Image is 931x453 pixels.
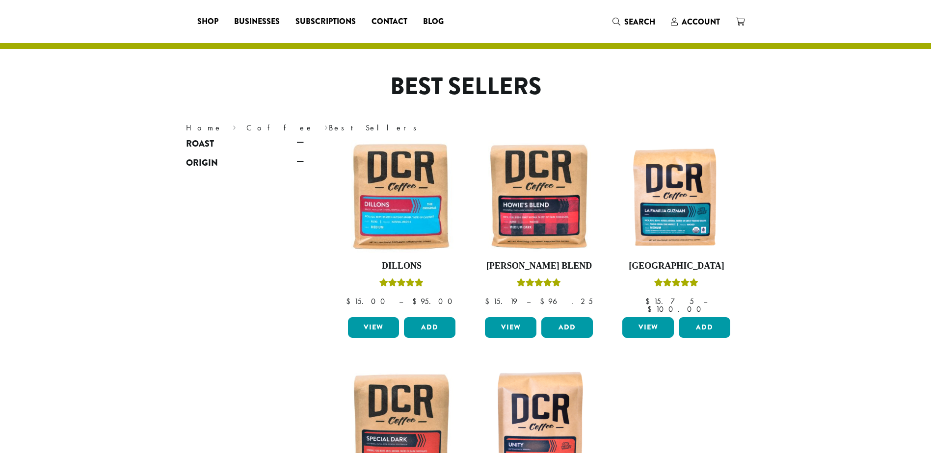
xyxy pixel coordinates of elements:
[379,277,424,292] div: Rated 5.00 out of 5
[622,317,674,338] a: View
[679,317,730,338] button: Add
[186,135,304,152] a: Roast
[346,261,458,272] h4: Dillons
[703,296,707,306] span: –
[485,296,517,306] bdi: 15.19
[412,296,421,306] span: $
[372,16,407,28] span: Contact
[179,73,753,101] h1: Best Sellers
[197,16,218,28] span: Shop
[482,261,595,272] h4: [PERSON_NAME] Blend
[541,317,593,338] button: Add
[186,152,304,155] div: Roast
[346,296,390,306] bdi: 15.00
[234,16,280,28] span: Businesses
[605,14,663,30] a: Search
[540,296,548,306] span: $
[346,140,458,314] a: DillonsRated 5.00 out of 5
[186,123,222,133] a: Home
[246,123,314,133] a: Coffee
[647,304,656,314] span: $
[620,140,733,314] a: [GEOGRAPHIC_DATA]Rated 4.83 out of 5
[624,16,655,27] span: Search
[540,296,593,306] bdi: 96.25
[186,171,304,173] div: Origin
[345,140,458,253] img: Dillons-12oz-300x300.jpg
[517,277,561,292] div: Rated 4.67 out of 5
[423,16,444,28] span: Blog
[412,296,457,306] bdi: 95.00
[404,317,455,338] button: Add
[189,14,226,29] a: Shop
[620,140,733,253] img: DCR-La-Familia-Guzman-Coffee-Bag-300x300.png
[485,317,536,338] a: View
[485,296,493,306] span: $
[482,140,595,253] img: Howies-Blend-12oz-300x300.jpg
[399,296,403,306] span: –
[682,16,720,27] span: Account
[233,119,236,134] span: ›
[324,119,328,134] span: ›
[186,122,451,134] nav: Breadcrumb
[647,304,706,314] bdi: 100.00
[186,154,304,171] a: Origin
[295,16,356,28] span: Subscriptions
[620,261,733,272] h4: [GEOGRAPHIC_DATA]
[348,317,399,338] a: View
[645,296,654,306] span: $
[527,296,531,306] span: –
[346,296,354,306] span: $
[482,140,595,314] a: [PERSON_NAME] BlendRated 4.67 out of 5
[645,296,694,306] bdi: 15.75
[654,277,698,292] div: Rated 4.83 out of 5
